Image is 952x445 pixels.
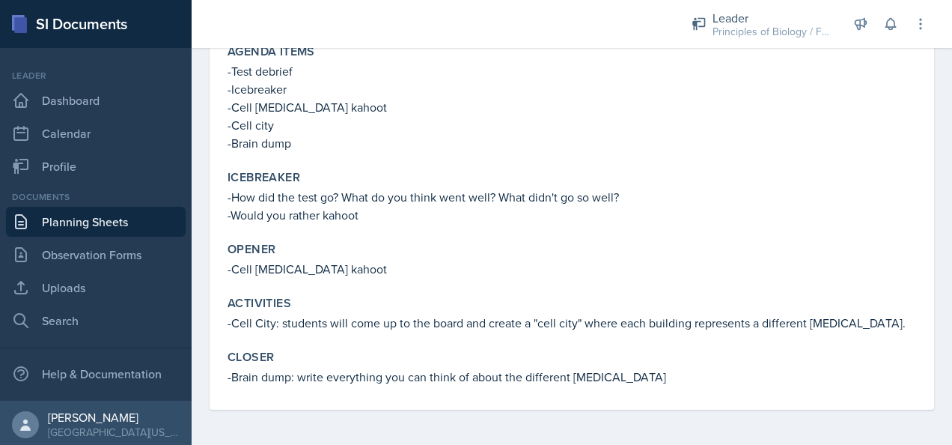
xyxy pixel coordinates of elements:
[6,207,186,237] a: Planning Sheets
[6,69,186,82] div: Leader
[228,188,916,206] p: -How did the test go? What do you think went well? What didn't go so well?
[6,306,186,336] a: Search
[6,118,186,148] a: Calendar
[228,116,916,134] p: -Cell city
[228,296,291,311] label: Activities
[6,359,186,389] div: Help & Documentation
[713,9,832,27] div: Leader
[228,134,916,152] p: -Brain dump
[6,190,186,204] div: Documents
[228,170,300,185] label: Icebreaker
[48,425,180,440] div: [GEOGRAPHIC_DATA][US_STATE]
[228,350,274,365] label: Closer
[228,44,315,59] label: Agenda items
[228,368,916,386] p: -Brain dump: write everything you can think of about the different [MEDICAL_DATA]
[228,242,275,257] label: Opener
[713,24,832,40] div: Principles of Biology / Fall 2025
[228,206,916,224] p: -Would you rather kahoot
[228,98,916,116] p: -Cell [MEDICAL_DATA] kahoot
[228,80,916,98] p: -Icebreaker
[228,314,916,332] p: -Cell City: students will come up to the board and create a "cell city" where each building repre...
[228,260,916,278] p: -Cell [MEDICAL_DATA] kahoot
[6,85,186,115] a: Dashboard
[48,410,180,425] div: [PERSON_NAME]
[228,62,916,80] p: -Test debrief
[6,151,186,181] a: Profile
[6,240,186,270] a: Observation Forms
[6,273,186,303] a: Uploads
